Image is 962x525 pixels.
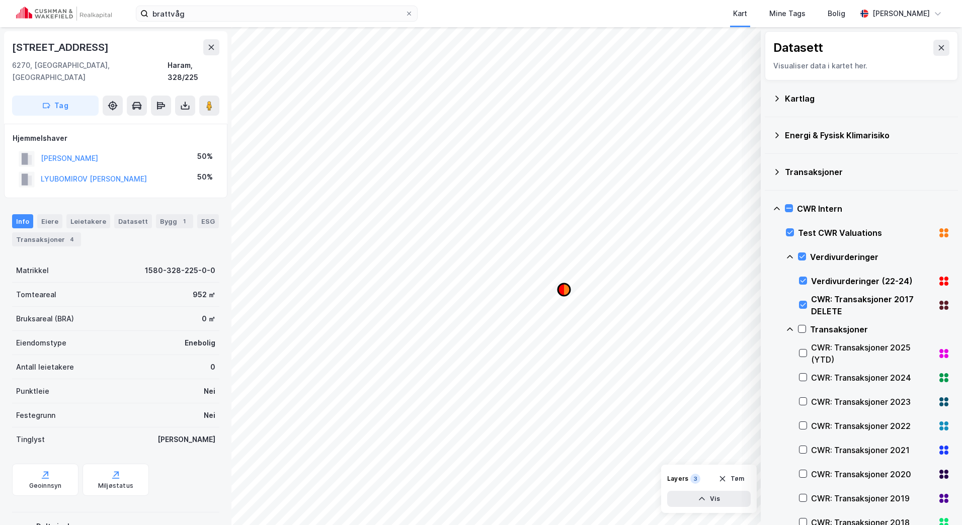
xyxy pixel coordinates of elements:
[810,323,950,335] div: Transaksjoner
[912,477,962,525] iframe: Chat Widget
[811,492,934,504] div: CWR: Transaksjoner 2019
[210,361,215,373] div: 0
[828,8,845,20] div: Bolig
[202,313,215,325] div: 0 ㎡
[16,7,112,21] img: cushman-wakefield-realkapital-logo.202ea83816669bd177139c58696a8fa1.svg
[811,444,934,456] div: CWR: Transaksjoner 2021
[12,232,81,246] div: Transaksjoner
[733,8,747,20] div: Kart
[156,214,193,228] div: Bygg
[114,214,152,228] div: Datasett
[811,293,934,317] div: CWR: Transaksjoner 2017 DELETE
[12,96,99,116] button: Tag
[811,275,934,287] div: Verdivurderinger (22-24)
[16,409,55,421] div: Festegrunn
[197,214,219,228] div: ESG
[157,433,215,446] div: [PERSON_NAME]
[667,475,688,483] div: Layers
[168,59,219,83] div: Haram, 328/225
[667,491,751,507] button: Vis
[811,372,934,384] div: CWR: Transaksjoner 2024
[811,468,934,480] div: CWR: Transaksjoner 2020
[12,39,111,55] div: [STREET_ADDRESS]
[197,171,213,183] div: 50%
[179,216,189,226] div: 1
[12,59,168,83] div: 6270, [GEOGRAPHIC_DATA], [GEOGRAPHIC_DATA]
[912,477,962,525] div: Kontrollprogram for chat
[773,40,823,56] div: Datasett
[811,420,934,432] div: CWR: Transaksjoner 2022
[16,265,49,277] div: Matrikkel
[811,341,934,366] div: CWR: Transaksjoner 2025 (YTD)
[785,129,950,141] div: Energi & Fysisk Klimarisiko
[204,385,215,397] div: Nei
[204,409,215,421] div: Nei
[811,396,934,408] div: CWR: Transaksjoner 2023
[785,166,950,178] div: Transaksjoner
[16,313,74,325] div: Bruksareal (BRA)
[16,337,66,349] div: Eiendomstype
[810,251,950,263] div: Verdivurderinger
[193,289,215,301] div: 952 ㎡
[66,214,110,228] div: Leietakere
[148,6,405,21] input: Søk på adresse, matrikkel, gårdeiere, leietakere eller personer
[37,214,62,228] div: Eiere
[798,227,934,239] div: Test CWR Valuations
[98,482,133,490] div: Miljøstatus
[29,482,62,490] div: Geoinnsyn
[785,93,950,105] div: Kartlag
[712,471,751,487] button: Tøm
[185,337,215,349] div: Enebolig
[197,150,213,162] div: 50%
[12,214,33,228] div: Info
[16,361,74,373] div: Antall leietakere
[558,284,570,296] div: Map marker
[13,132,219,144] div: Hjemmelshaver
[67,234,77,244] div: 4
[797,203,950,215] div: CWR Intern
[773,60,949,72] div: Visualiser data i kartet her.
[769,8,806,20] div: Mine Tags
[872,8,930,20] div: [PERSON_NAME]
[16,433,45,446] div: Tinglyst
[16,385,49,397] div: Punktleie
[145,265,215,277] div: 1580-328-225-0-0
[16,289,56,301] div: Tomteareal
[690,474,700,484] div: 3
